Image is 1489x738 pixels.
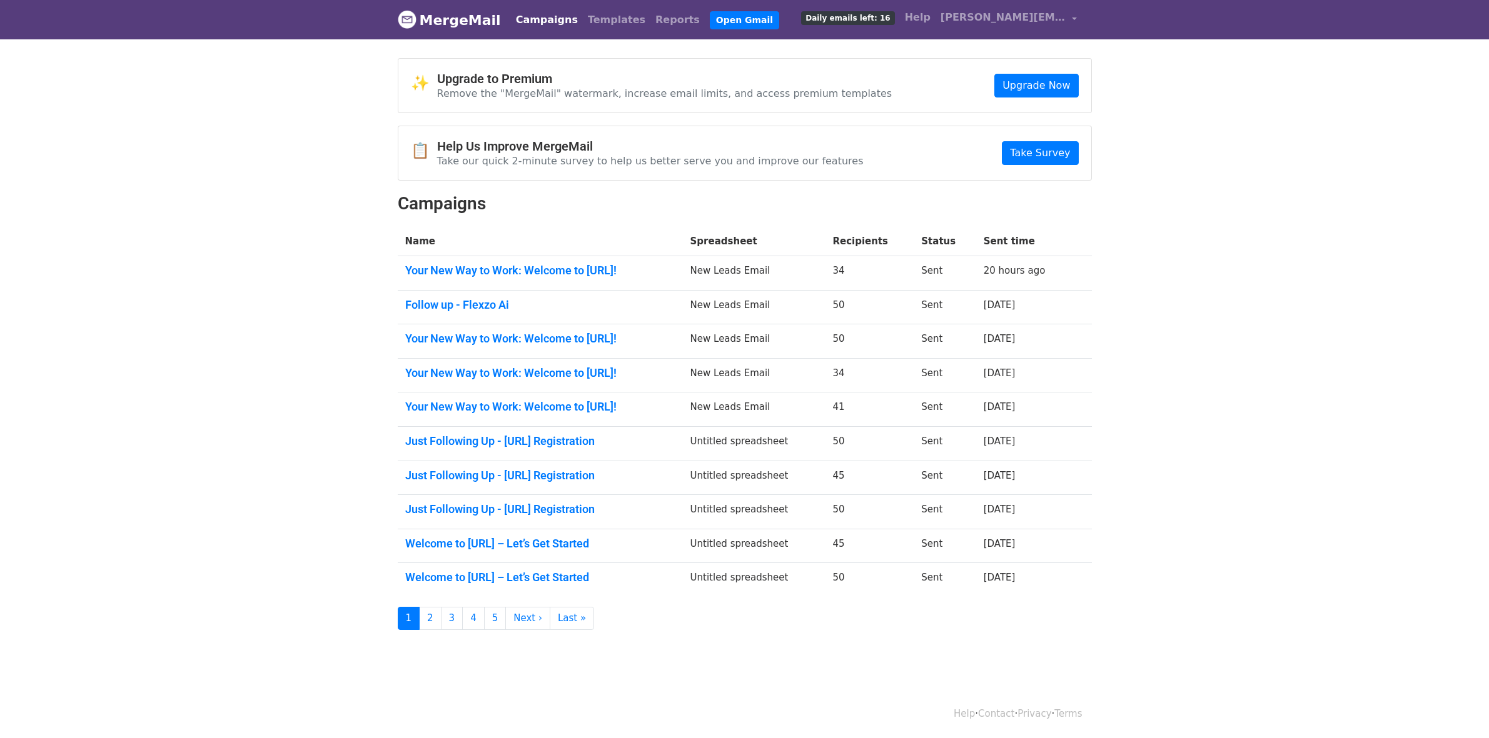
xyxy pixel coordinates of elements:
[984,367,1016,379] a: [DATE]
[683,563,825,597] td: Untitled spreadsheet
[441,607,463,630] a: 3
[405,434,675,448] a: Just Following Up - [URL] Registration
[405,400,675,414] a: Your New Way to Work: Welcome to [URL]!
[511,7,583,32] a: Campaigns
[825,427,914,461] td: 50
[683,427,825,461] td: Untitled spreadsheet
[398,193,1092,214] h2: Campaigns
[550,607,594,630] a: Last »
[796,5,899,30] a: Daily emails left: 16
[419,607,442,630] a: 2
[914,392,976,427] td: Sent
[405,332,675,346] a: Your New Way to Work: Welcome to [URL]!
[405,298,675,312] a: Follow up - Flexzo Ai
[825,256,914,291] td: 34
[978,708,1014,719] a: Contact
[984,504,1016,515] a: [DATE]
[398,7,501,33] a: MergeMail
[1054,708,1082,719] a: Terms
[936,5,1082,34] a: [PERSON_NAME][EMAIL_ADDRESS][PERSON_NAME]
[914,529,976,563] td: Sent
[941,10,1066,25] span: [PERSON_NAME][EMAIL_ADDRESS][PERSON_NAME]
[683,290,825,324] td: New Leads Email
[710,11,779,29] a: Open Gmail
[984,265,1046,276] a: 20 hours ago
[437,87,892,100] p: Remove the "MergeMail" watermark, increase email limits, and access premium templates
[405,571,675,584] a: Welcome to [URL] – Let’s Get Started
[683,256,825,291] td: New Leads Email
[825,563,914,597] td: 50
[914,324,976,359] td: Sent
[405,264,675,277] a: Your New Way to Work: Welcome to [URL]!
[825,461,914,495] td: 45
[683,324,825,359] td: New Leads Email
[984,333,1016,344] a: [DATE]
[984,538,1016,549] a: [DATE]
[484,607,507,630] a: 5
[914,563,976,597] td: Sent
[583,7,650,32] a: Templates
[505,607,550,630] a: Next ›
[825,358,914,392] td: 34
[398,227,683,256] th: Name
[954,708,975,719] a: Help
[398,10,416,29] img: MergeMail logo
[801,11,894,25] span: Daily emails left: 16
[825,529,914,563] td: 45
[914,290,976,324] td: Sent
[825,290,914,324] td: 50
[825,495,914,529] td: 50
[683,358,825,392] td: New Leads Email
[683,495,825,529] td: Untitled spreadsheet
[398,607,420,630] a: 1
[984,470,1016,481] a: [DATE]
[994,74,1078,97] a: Upgrade Now
[914,227,976,256] th: Status
[683,461,825,495] td: Untitled spreadsheet
[462,607,485,630] a: 4
[405,366,675,380] a: Your New Way to Work: Welcome to [URL]!
[825,324,914,359] td: 50
[984,436,1016,447] a: [DATE]
[914,427,976,461] td: Sent
[825,392,914,427] td: 41
[437,154,864,167] p: Take our quick 2-minute survey to help us better serve you and improve our features
[683,529,825,563] td: Untitled spreadsheet
[914,256,976,291] td: Sent
[984,572,1016,583] a: [DATE]
[984,299,1016,311] a: [DATE]
[914,358,976,392] td: Sent
[411,74,437,92] span: ✨
[650,7,705,32] a: Reports
[825,227,914,256] th: Recipients
[411,142,437,160] span: 📋
[914,461,976,495] td: Sent
[405,502,675,516] a: Just Following Up - [URL] Registration
[976,227,1073,256] th: Sent time
[437,71,892,86] h4: Upgrade to Premium
[1002,141,1078,165] a: Take Survey
[683,392,825,427] td: New Leads Email
[1426,678,1489,738] iframe: Chat Widget
[914,495,976,529] td: Sent
[900,5,936,30] a: Help
[437,139,864,154] h4: Help Us Improve MergeMail
[984,401,1016,412] a: [DATE]
[1017,708,1051,719] a: Privacy
[405,537,675,551] a: Welcome to [URL] – Let’s Get Started
[405,469,675,482] a: Just Following Up - [URL] Registration
[683,227,825,256] th: Spreadsheet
